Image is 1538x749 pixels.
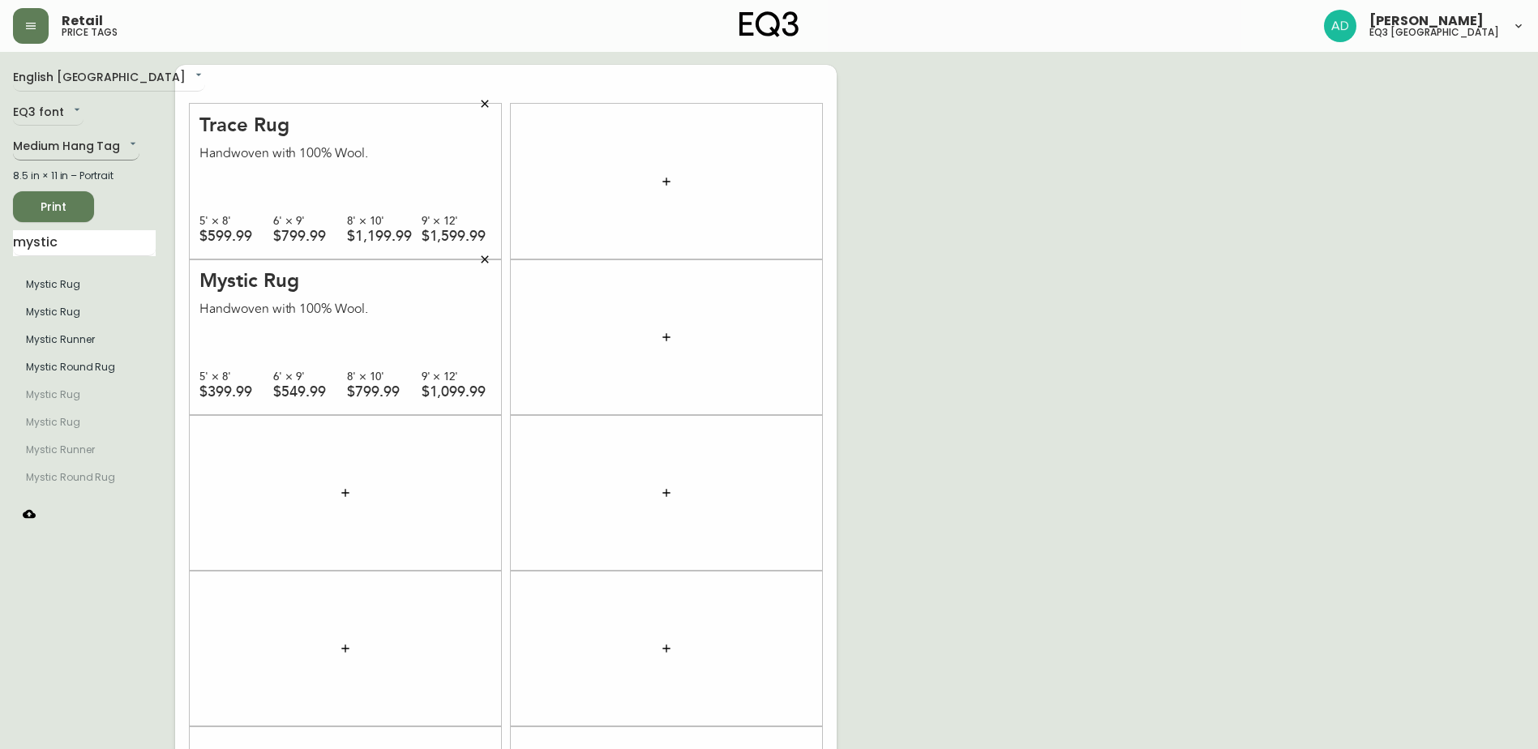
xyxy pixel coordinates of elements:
div: EQ3 font [13,100,84,126]
input: Search [13,230,156,256]
div: 5' × 8' [199,370,273,384]
button: Print [13,191,94,222]
li: Rug Card [13,436,156,464]
span: Print [26,197,81,217]
li: Medium Hang Tag [13,271,156,298]
li: Rug Card [13,409,156,436]
div: $1,599.99 [422,229,495,243]
h5: eq3 [GEOGRAPHIC_DATA] [1369,28,1499,37]
div: 9' × 12' [422,214,495,229]
span: Retail [62,15,103,28]
li: Rug Card [13,464,156,491]
div: 6' × 9' [273,370,347,384]
img: logo [739,11,799,37]
div: $799.99 [273,229,347,243]
li: Medium Hang Tag [13,326,156,353]
img: 308eed972967e97254d70fe596219f44 [1324,10,1356,42]
div: Mystic Rug [199,270,491,290]
div: English [GEOGRAPHIC_DATA] [13,65,205,92]
div: 9' × 12' [422,370,495,384]
h5: price tags [62,28,118,37]
div: $1,199.99 [347,229,421,243]
div: Handwoven with 100% Wool. [199,146,491,160]
span: [PERSON_NAME] [1369,15,1484,28]
div: $799.99 [347,384,421,399]
div: 8' × 10' [347,214,421,229]
li: Rug Card [13,381,156,409]
div: Medium Hang Tag [13,134,139,160]
div: $599.99 [199,229,273,243]
div: $399.99 [199,384,273,399]
div: 6' × 9' [273,214,347,229]
li: Medium Hang Tag [13,353,156,381]
li: Medium Hang Tag [13,298,156,326]
div: 5' × 8' [199,214,273,229]
div: 8.5 in × 11 in – Portrait [13,169,156,183]
div: $1,099.99 [422,384,495,399]
div: 8' × 10' [347,370,421,384]
div: Handwoven with 100% Wool. [199,302,491,316]
div: $549.99 [273,384,347,399]
div: Trace Rug [199,114,491,135]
